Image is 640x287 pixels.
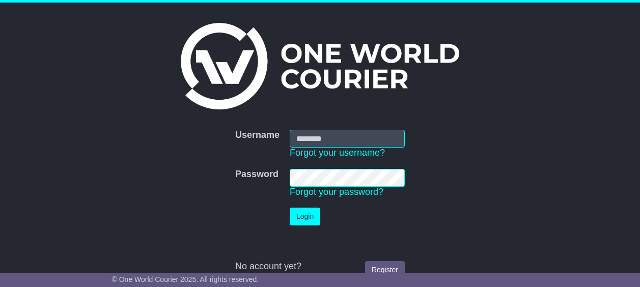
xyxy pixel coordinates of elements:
[290,187,383,197] a: Forgot your password?
[290,208,320,225] button: Login
[235,169,279,180] label: Password
[365,261,405,279] a: Register
[181,23,459,109] img: One World
[290,148,385,158] a: Forgot your username?
[235,130,280,141] label: Username
[112,275,259,283] span: © One World Courier 2025. All rights reserved.
[235,261,405,272] div: No account yet?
